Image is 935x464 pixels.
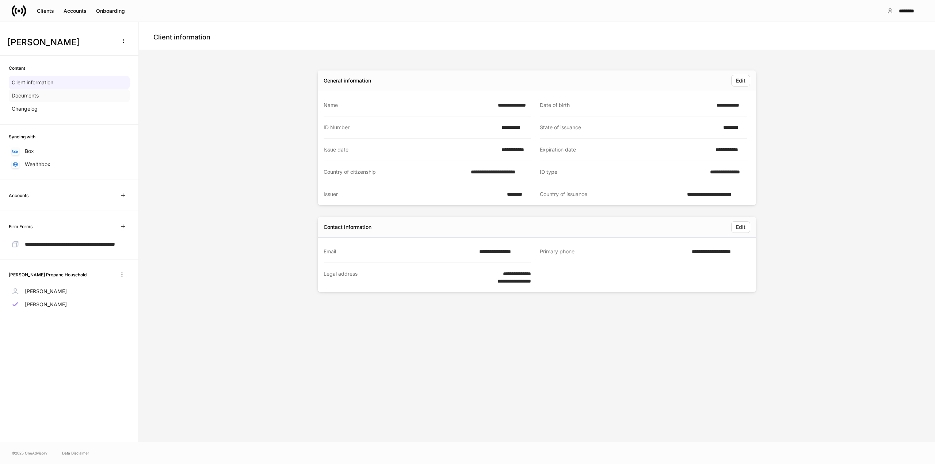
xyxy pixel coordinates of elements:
div: Primary phone [540,248,687,256]
p: Documents [12,92,39,99]
div: Onboarding [96,8,125,14]
button: Accounts [59,5,91,17]
div: Edit [736,225,745,230]
div: Name [324,101,493,109]
div: Country of citizenship [324,168,466,176]
div: Country of issuance [540,191,683,198]
button: Edit [731,75,750,87]
h6: [PERSON_NAME] Propane Household [9,271,87,278]
a: Client information [9,76,130,89]
span: © 2025 OneAdvisory [12,450,47,456]
div: State of issuance [540,124,719,131]
div: Issue date [324,146,497,153]
h4: Client information [153,33,210,42]
div: Email [324,248,475,255]
img: oYqM9ojoZLfzCHUefNbBcWHcyDPbQKagtYciMC8pFl3iZXy3dU33Uwy+706y+0q2uJ1ghNQf2OIHrSh50tUd9HaB5oMc62p0G... [12,150,18,153]
p: Box [25,147,34,155]
div: Edit [736,78,745,83]
a: Wealthbox [9,158,130,171]
p: Changelog [12,105,38,112]
button: Onboarding [91,5,130,17]
button: Clients [32,5,59,17]
a: Documents [9,89,130,102]
a: [PERSON_NAME] [9,298,130,311]
h3: [PERSON_NAME] [7,37,113,48]
p: Wealthbox [25,161,50,168]
div: Accounts [64,8,87,14]
button: Edit [731,221,750,233]
a: Box [9,145,130,158]
p: [PERSON_NAME] [25,288,67,295]
h6: Syncing with [9,133,35,140]
a: [PERSON_NAME] [9,285,130,298]
p: [PERSON_NAME] [25,301,67,308]
h6: Firm Forms [9,223,33,230]
div: Contact information [324,223,371,231]
div: Expiration date [540,146,711,153]
a: Changelog [9,102,130,115]
div: ID type [540,168,706,176]
h6: Accounts [9,192,28,199]
div: Date of birth [540,101,712,109]
div: Legal address [324,270,481,285]
p: Client information [12,79,53,86]
h6: Content [9,65,25,72]
div: General information [324,77,371,84]
div: Clients [37,8,54,14]
div: ID Number [324,124,497,131]
div: Issuer [324,191,503,198]
a: Data Disclaimer [62,450,89,456]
